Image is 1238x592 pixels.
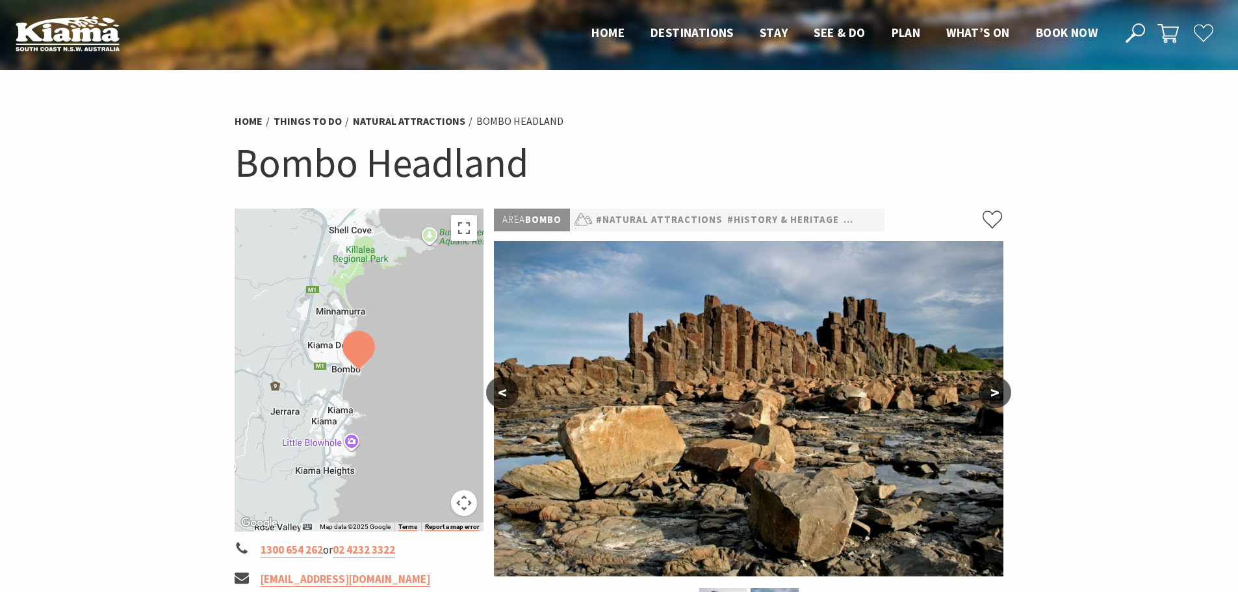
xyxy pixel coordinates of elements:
button: Map camera controls [451,490,477,516]
a: #History & Heritage [727,212,839,228]
a: Open this area in Google Maps (opens a new window) [238,515,281,532]
a: Report a map error [425,523,480,531]
span: What’s On [946,25,1010,40]
li: or [235,541,484,559]
span: Plan [892,25,921,40]
a: Home [235,114,263,128]
span: Area [502,213,525,225]
span: Stay [760,25,788,40]
span: Destinations [651,25,734,40]
span: Home [591,25,625,40]
a: Natural Attractions [353,114,465,128]
span: Map data ©2025 Google [320,523,391,530]
li: Bombo Headland [476,113,563,130]
p: Bombo [494,209,570,231]
button: < [486,377,519,408]
a: [EMAIL_ADDRESS][DOMAIN_NAME] [261,572,430,587]
button: > [979,377,1011,408]
h1: Bombo Headland [235,136,1004,189]
a: #Natural Attractions [596,212,723,228]
img: Google [238,515,281,532]
a: 02 4232 3322 [333,543,395,558]
span: See & Do [814,25,865,40]
span: Book now [1036,25,1098,40]
a: 1300 654 262 [261,543,323,558]
a: Terms (opens in new tab) [398,523,417,531]
img: Bombo Quarry [494,241,1003,576]
button: Keyboard shortcuts [303,522,312,532]
nav: Main Menu [578,23,1111,44]
img: Kiama Logo [16,16,120,51]
button: Toggle fullscreen view [451,215,477,241]
a: Things To Do [274,114,342,128]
